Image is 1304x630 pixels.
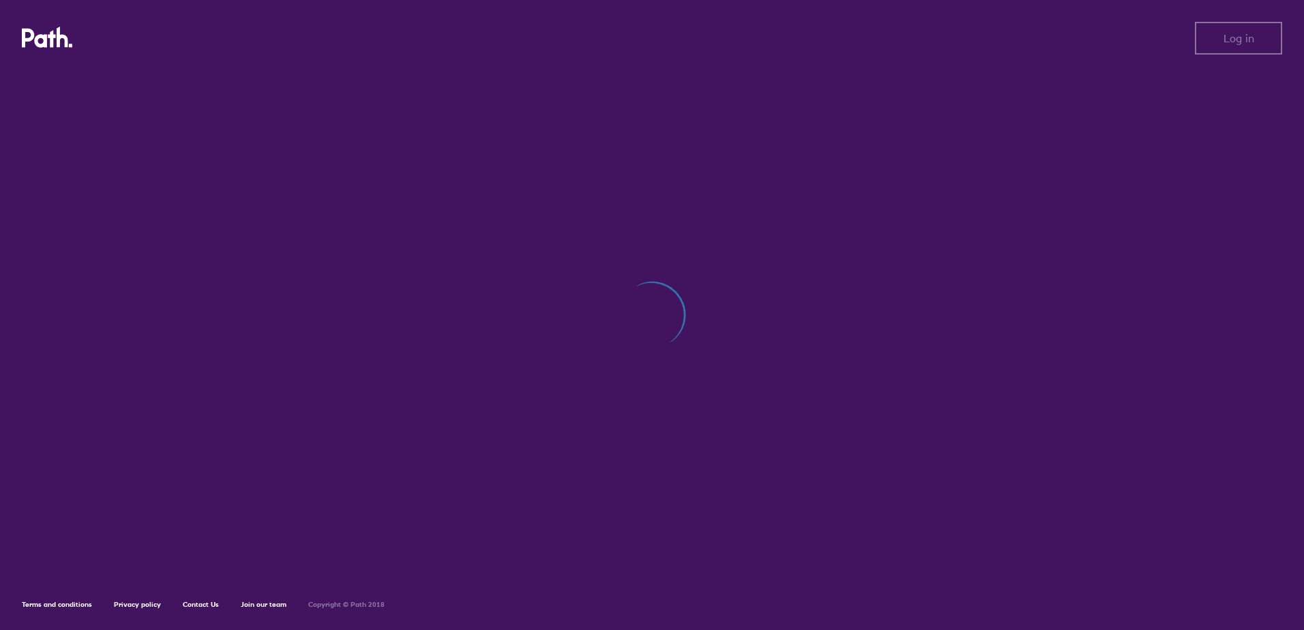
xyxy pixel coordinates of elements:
[183,600,219,609] a: Contact Us
[22,600,92,609] a: Terms and conditions
[308,601,385,609] h6: Copyright © Path 2018
[114,600,161,609] a: Privacy policy
[1195,22,1282,55] button: Log in
[241,600,286,609] a: Join our team
[1224,32,1254,44] span: Log in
